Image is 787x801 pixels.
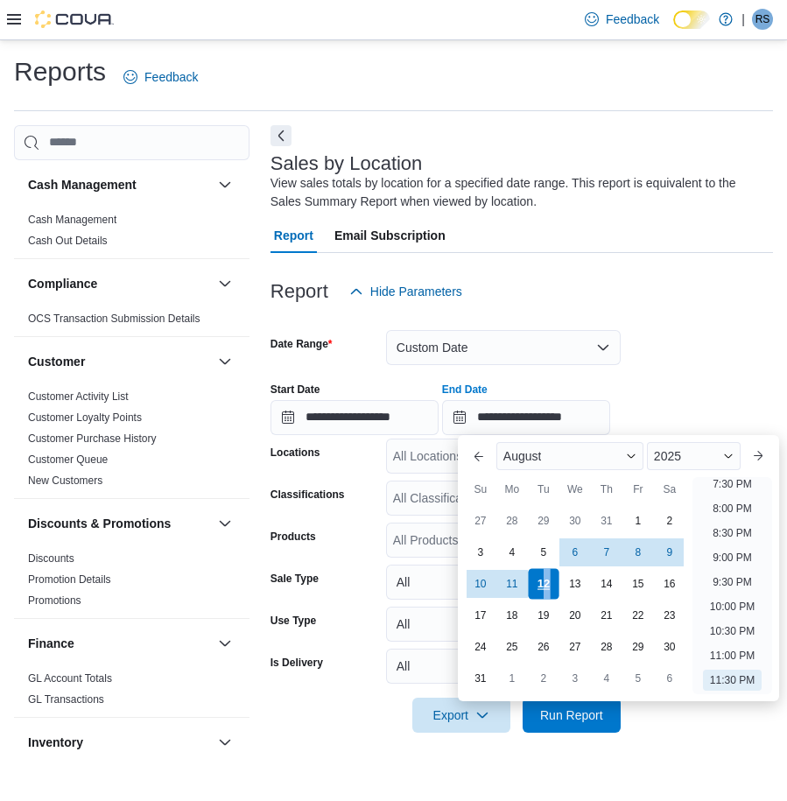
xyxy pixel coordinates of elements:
span: Customer Purchase History [28,432,157,446]
button: Inventory [28,734,211,751]
span: Promotions [28,594,81,608]
a: Promotion Details [28,573,111,586]
button: Hide Parameters [342,274,469,309]
li: 10:30 PM [703,621,762,642]
h3: Inventory [28,734,83,751]
label: Classifications [271,488,345,502]
h3: Report [271,281,328,302]
li: 11:00 PM [703,645,762,666]
div: day-2 [530,664,558,692]
li: 10:00 PM [703,596,762,617]
h3: Customer [28,353,85,370]
span: Promotion Details [28,573,111,587]
a: Feedback [578,2,666,37]
div: Ryan Swayze [752,9,773,30]
div: day-28 [593,633,621,661]
h3: Cash Management [28,176,137,193]
button: Discounts & Promotions [214,513,235,534]
a: GL Account Totals [28,672,112,685]
button: All [386,649,621,684]
button: Finance [214,633,235,654]
div: day-17 [467,601,495,629]
div: day-29 [624,633,652,661]
div: day-15 [624,570,652,598]
img: Cova [35,11,114,28]
div: day-8 [624,538,652,566]
div: Finance [14,668,249,717]
input: Press the down key to open a popover containing a calendar. [271,400,439,435]
button: Discounts & Promotions [28,515,211,532]
div: day-18 [498,601,526,629]
div: day-21 [593,601,621,629]
div: day-19 [530,601,558,629]
input: Press the down key to enter a popover containing a calendar. Press the escape key to close the po... [442,400,610,435]
li: 8:30 PM [706,523,759,544]
span: Customer Activity List [28,390,129,404]
div: Button. Open the year selector. 2025 is currently selected. [647,442,741,470]
div: day-3 [561,664,589,692]
button: Compliance [214,273,235,294]
a: Customer Activity List [28,390,129,403]
div: day-1 [498,664,526,692]
div: day-4 [498,538,526,566]
p: | [741,9,745,30]
span: OCS Transaction Submission Details [28,312,200,326]
div: day-31 [467,664,495,692]
div: day-24 [467,633,495,661]
li: 8:00 PM [706,498,759,519]
div: day-5 [624,664,652,692]
h3: Finance [28,635,74,652]
div: Mo [498,475,526,503]
div: day-27 [467,507,495,535]
a: Cash Management [28,214,116,226]
div: Tu [530,475,558,503]
a: OCS Transaction Submission Details [28,313,200,325]
span: New Customers [28,474,102,488]
div: day-13 [561,570,589,598]
div: day-9 [656,538,684,566]
span: Dark Mode [673,29,674,30]
div: day-3 [467,538,495,566]
div: Button. Open the month selector. August is currently selected. [496,442,643,470]
button: Custom Date [386,330,621,365]
label: End Date [442,383,488,397]
div: day-29 [530,507,558,535]
h3: Sales by Location [271,153,423,174]
div: Sa [656,475,684,503]
div: Cash Management [14,209,249,258]
label: Date Range [271,337,333,351]
div: day-30 [656,633,684,661]
h3: Compliance [28,275,97,292]
span: Cash Out Details [28,234,108,248]
div: day-26 [530,633,558,661]
div: Th [593,475,621,503]
div: Su [467,475,495,503]
div: day-27 [561,633,589,661]
span: GL Account Totals [28,671,112,685]
label: Sale Type [271,572,319,586]
span: Feedback [606,11,659,28]
a: Customer Purchase History [28,432,157,445]
span: Feedback [144,68,198,86]
span: Run Report [540,706,603,724]
div: day-14 [593,570,621,598]
a: Customer Loyalty Points [28,411,142,424]
span: Discounts [28,552,74,566]
a: Feedback [116,60,205,95]
div: Discounts & Promotions [14,548,249,618]
div: day-6 [656,664,684,692]
span: Email Subscription [334,218,446,253]
button: Run Report [523,698,621,733]
div: We [561,475,589,503]
div: day-11 [498,570,526,598]
span: Customer Queue [28,453,108,467]
button: Previous Month [465,442,493,470]
label: Use Type [271,614,316,628]
div: Compliance [14,308,249,336]
a: New Customers [28,474,102,487]
span: Export [423,698,500,733]
div: Fr [624,475,652,503]
span: RS [755,9,770,30]
button: Inventory [214,732,235,753]
label: Start Date [271,383,320,397]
